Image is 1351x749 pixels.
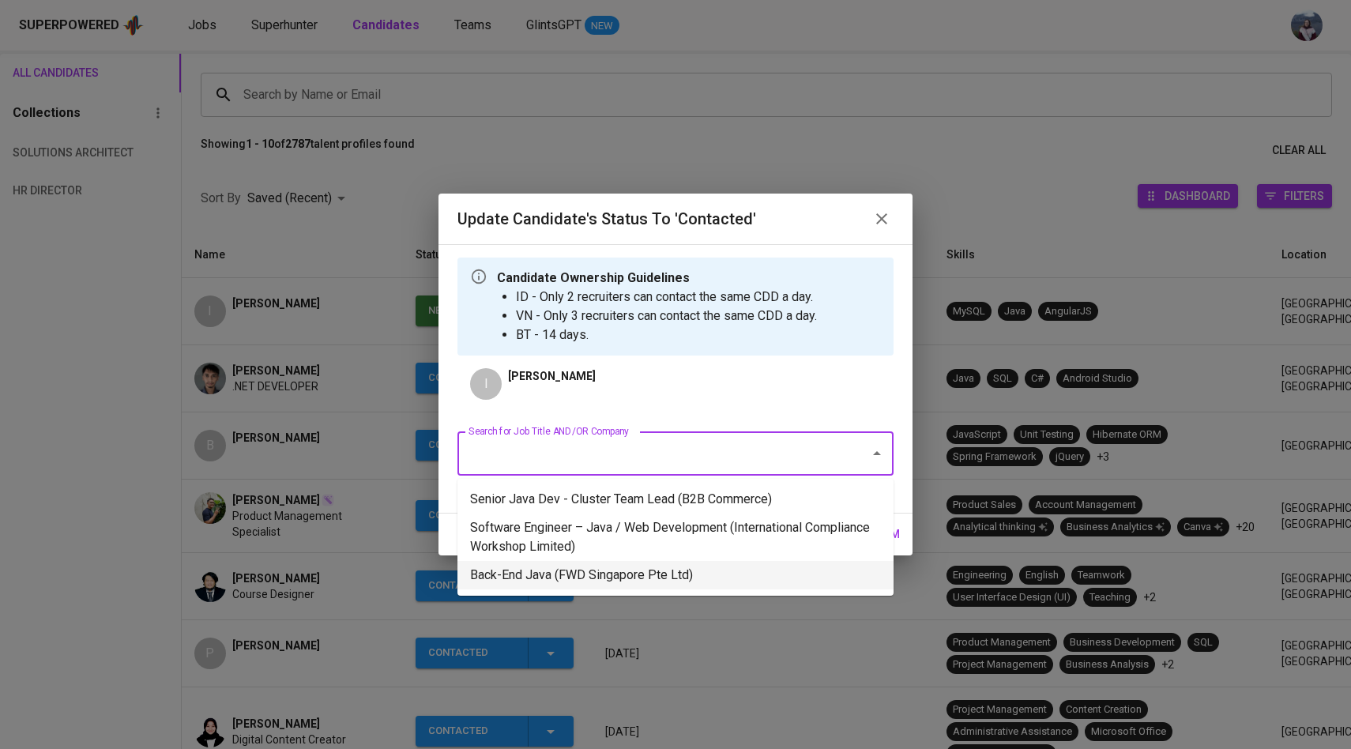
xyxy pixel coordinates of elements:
[866,442,888,465] button: Close
[457,206,756,231] h6: Update Candidate's Status to 'Contacted'
[457,561,894,589] li: Back-End Java (FWD Singapore Pte Ltd)
[516,326,817,344] li: BT - 14 days.
[516,288,817,307] li: ID - Only 2 recruiters can contact the same CDD a day.
[457,485,894,514] li: Senior Java Dev - Cluster Team Lead (B2B Commerce)
[508,368,596,384] p: [PERSON_NAME]
[497,269,817,288] p: Candidate Ownership Guidelines
[516,307,817,326] li: VN - Only 3 recruiters can contact the same CDD a day.
[457,514,894,561] li: Software Engineer – Java / Web Development (International Compliance Workshop Limited)
[470,368,502,400] div: I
